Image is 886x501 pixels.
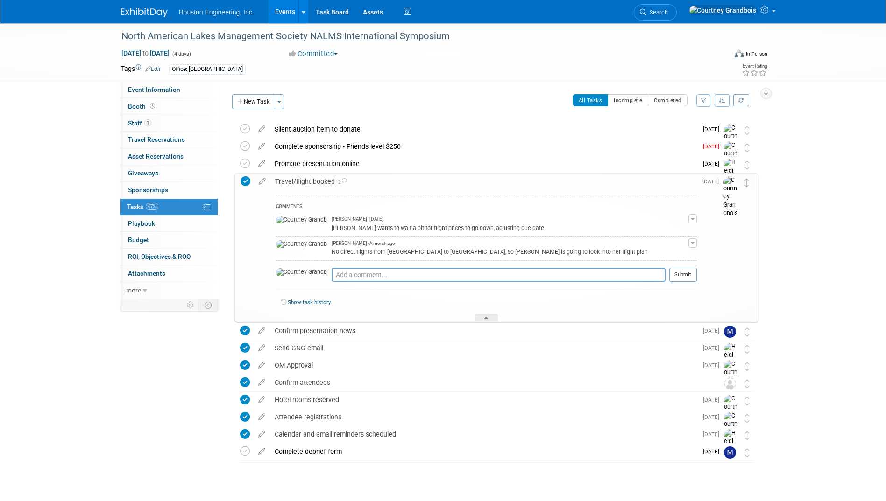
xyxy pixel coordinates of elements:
[724,141,738,182] img: Courtney Grandbois
[171,51,191,57] span: (4 days)
[270,121,697,137] div: Silent auction item to donate
[689,5,757,15] img: Courtney Grandbois
[120,115,218,132] a: Staff1
[745,448,750,457] i: Move task
[254,142,270,151] a: edit
[141,49,150,57] span: to
[573,94,609,106] button: All Tasks
[332,240,395,247] span: [PERSON_NAME] - A month ago
[703,345,724,351] span: [DATE]
[146,203,158,210] span: 67%
[270,375,705,390] div: Confirm attendees
[724,159,738,192] img: Heidi Joarnt
[703,327,724,334] span: [DATE]
[232,94,275,109] button: New Task
[288,299,331,306] a: Show task history
[332,223,688,232] div: [PERSON_NAME] wants to wait a bit for flight prices to go down, adjusting due date
[120,216,218,232] a: Playbook
[169,64,246,74] div: Office: [GEOGRAPHIC_DATA]
[120,265,218,282] a: Attachments
[745,160,750,169] i: Move task
[128,103,157,110] span: Booth
[270,426,697,442] div: Calendar and email reminders scheduled
[120,182,218,198] a: Sponsorships
[270,357,697,373] div: OM Approval
[270,340,697,356] div: Send GNG email
[276,268,327,277] img: Courtney Grandbois
[270,139,697,154] div: Complete sponsorship - Friends level $250
[198,299,218,311] td: Toggle Event Tabs
[724,377,736,390] img: Unassigned
[703,160,724,167] span: [DATE]
[183,299,199,311] td: Personalize Event Tab Strip
[745,431,750,440] i: Move task
[254,447,270,456] a: edit
[128,136,185,143] span: Travel Reservations
[270,174,697,189] div: Travel/flight booked
[703,126,724,132] span: [DATE]
[745,126,750,135] i: Move task
[118,28,713,45] div: North American Lakes Management Society NALMS International Symposium
[703,397,724,403] span: [DATE]
[179,8,254,16] span: Houston Engineering, Inc.
[733,94,749,106] a: Refresh
[745,50,767,57] div: In-Person
[270,156,697,172] div: Promote presentation online
[335,179,347,185] span: 2
[332,216,383,223] span: [PERSON_NAME] - [DATE]
[120,82,218,98] a: Event Information
[703,448,724,455] span: [DATE]
[121,8,168,17] img: ExhibitDay
[120,282,218,299] a: more
[742,64,767,69] div: Event Rating
[145,66,161,72] a: Edit
[332,247,688,256] div: No direct flights from [GEOGRAPHIC_DATA] to [GEOGRAPHIC_DATA], so [PERSON_NAME] is going to look ...
[745,143,750,152] i: Move task
[127,203,158,210] span: Tasks
[128,220,155,227] span: Playbook
[724,429,738,462] img: Heidi Joarnt
[128,86,180,93] span: Event Information
[703,431,724,438] span: [DATE]
[745,397,750,405] i: Move task
[128,119,151,127] span: Staff
[270,444,697,459] div: Complete debrief form
[745,327,750,336] i: Move task
[121,64,161,75] td: Tags
[745,362,750,371] i: Move task
[744,178,749,187] i: Move task
[724,326,736,338] img: Moriya Rufer
[121,49,170,57] span: [DATE] [DATE]
[144,119,151,126] span: 1
[254,378,270,387] a: edit
[254,125,270,133] a: edit
[254,327,270,335] a: edit
[126,286,141,294] span: more
[648,94,688,106] button: Completed
[745,379,750,388] i: Move task
[735,50,744,57] img: Format-Inperson.png
[702,178,723,185] span: [DATE]
[120,148,218,165] a: Asset Reservations
[634,4,677,21] a: Search
[270,409,697,425] div: Attendee registrations
[254,177,270,186] a: edit
[120,199,218,215] a: Tasks67%
[286,49,341,59] button: Committed
[646,9,668,16] span: Search
[120,165,218,181] a: Giveaways
[672,49,768,63] div: Event Format
[723,176,737,217] img: Courtney Grandbois
[270,323,697,339] div: Confirm presentation news
[254,413,270,421] a: edit
[128,270,165,277] span: Attachments
[724,124,738,165] img: Courtney Grandbois
[254,160,270,168] a: edit
[128,186,168,194] span: Sponsorships
[724,395,738,436] img: Courtney Grandbois
[724,343,738,376] img: Heidi Joarnt
[254,361,270,369] a: edit
[120,98,218,115] a: Booth
[270,392,697,408] div: Hotel rooms reserved
[254,344,270,352] a: edit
